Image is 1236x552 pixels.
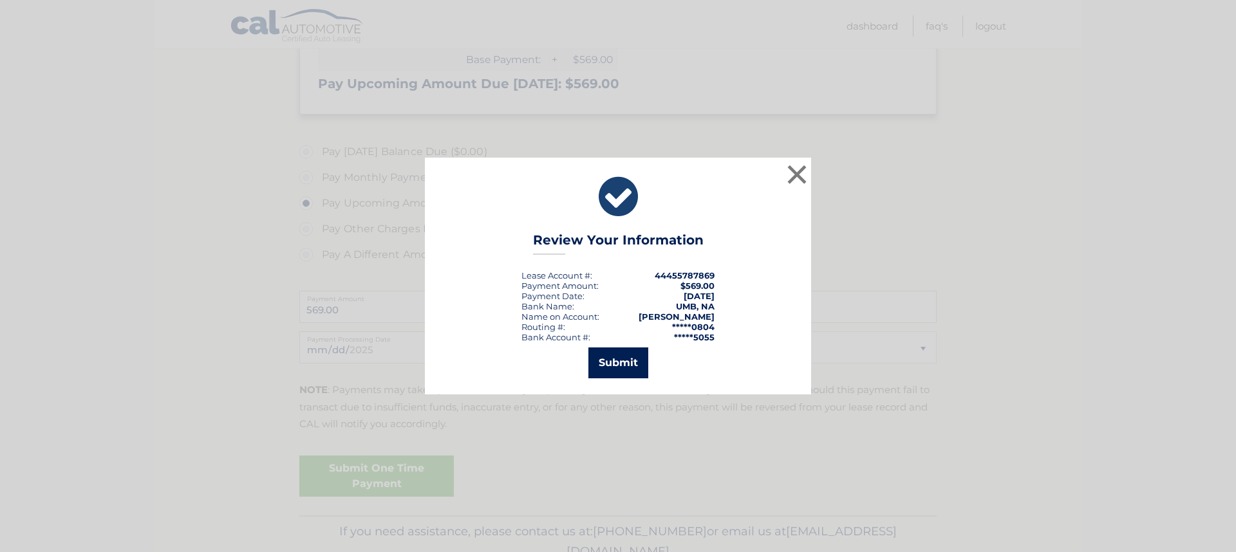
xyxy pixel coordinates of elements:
[533,232,704,255] h3: Review Your Information
[521,322,565,332] div: Routing #:
[521,270,592,281] div: Lease Account #:
[521,301,574,311] div: Bank Name:
[521,291,583,301] span: Payment Date
[784,161,810,187] button: ×
[655,270,715,281] strong: 44455787869
[521,332,590,342] div: Bank Account #:
[639,311,715,322] strong: [PERSON_NAME]
[684,291,715,301] span: [DATE]
[521,311,599,322] div: Name on Account:
[521,281,599,291] div: Payment Amount:
[676,301,715,311] strong: UMB, NA
[680,281,715,291] span: $569.00
[521,291,585,301] div: :
[588,347,648,378] button: Submit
